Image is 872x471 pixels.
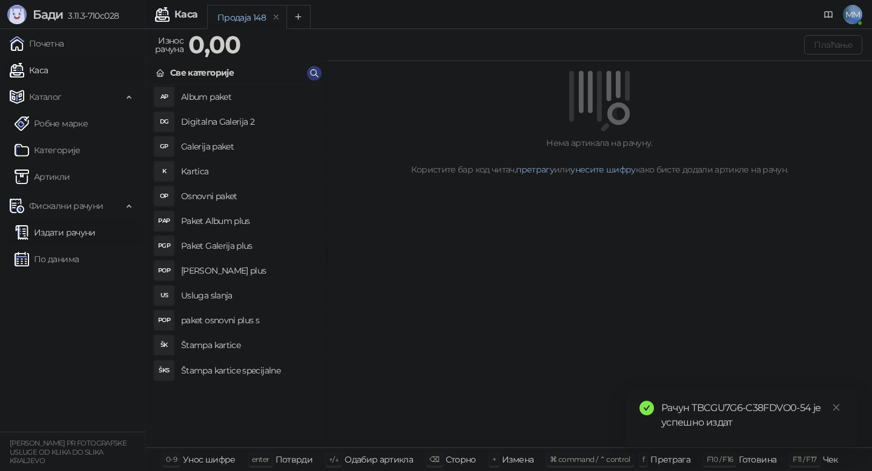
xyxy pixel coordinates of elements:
[166,455,177,464] span: 0-9
[181,361,317,380] h4: Štampa kartice specijalne
[181,137,317,156] h4: Galerija paket
[174,10,197,19] div: Каса
[639,401,654,415] span: check-circle
[830,401,843,414] a: Close
[446,452,476,467] div: Сторно
[154,211,174,231] div: PAP
[183,452,236,467] div: Унос шифре
[154,236,174,255] div: PGP
[154,186,174,206] div: OP
[181,87,317,107] h4: Album paket
[516,164,554,175] a: претрагу
[63,10,119,21] span: 3.11.3-710c028
[550,455,630,464] span: ⌘ command / ⌃ control
[642,455,644,464] span: f
[181,162,317,181] h4: Kartica
[181,286,317,305] h4: Usluga slanja
[181,186,317,206] h4: Osnovni paket
[661,401,843,430] div: Рачун TBCGU7G6-C38FDVO0-54 је успешно издат
[181,112,317,131] h4: Digitalna Galerija 2
[33,7,63,22] span: Бади
[181,261,317,280] h4: [PERSON_NAME] plus
[329,455,339,464] span: ↑/↓
[832,403,841,412] span: close
[217,11,266,24] div: Продаја 148
[15,170,29,184] img: Artikli
[793,455,816,464] span: F11 / F17
[29,194,103,218] span: Фискални рачуни
[154,162,174,181] div: K
[154,311,174,330] div: POP
[342,136,857,176] div: Нема артикала на рачуну. Користите бар код читач, или како бисте додали артикле на рачун.
[154,335,174,355] div: ŠK
[819,5,838,24] a: Документација
[10,439,127,465] small: [PERSON_NAME] PR FOTOGRAFSKE USLUGE OD KLIKA DO SLIKA KRALJEVO
[345,452,413,467] div: Одабир артикла
[188,30,240,59] strong: 0,00
[804,35,862,54] button: Плаћање
[15,165,70,189] a: ArtikliАртикли
[7,5,27,24] img: Logo
[153,33,186,57] div: Износ рачуна
[10,58,48,82] a: Каса
[146,85,326,447] div: grid
[15,220,96,245] a: Издати рачуни
[15,138,81,162] a: Категорије
[286,5,311,29] button: Add tab
[492,455,496,464] span: +
[29,85,62,109] span: Каталог
[15,247,79,271] a: По данима
[154,137,174,156] div: GP
[707,455,733,464] span: F10 / F16
[154,361,174,380] div: ŠKS
[823,452,838,467] div: Чек
[154,286,174,305] div: US
[181,335,317,355] h4: Štampa kartice
[15,111,88,136] a: Робне марке
[154,112,174,131] div: DG
[502,452,533,467] div: Измена
[10,31,64,56] a: Почетна
[154,261,174,280] div: POP
[843,5,862,24] span: MM
[181,211,317,231] h4: Paket Album plus
[181,236,317,255] h4: Paket Galerija plus
[429,455,439,464] span: ⌫
[650,452,690,467] div: Претрага
[570,164,636,175] a: унесите шифру
[252,455,269,464] span: enter
[170,66,234,79] div: Све категорије
[276,452,313,467] div: Потврди
[268,12,284,22] button: remove
[181,311,317,330] h4: paket osnovni plus s
[739,452,776,467] div: Готовина
[154,87,174,107] div: AP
